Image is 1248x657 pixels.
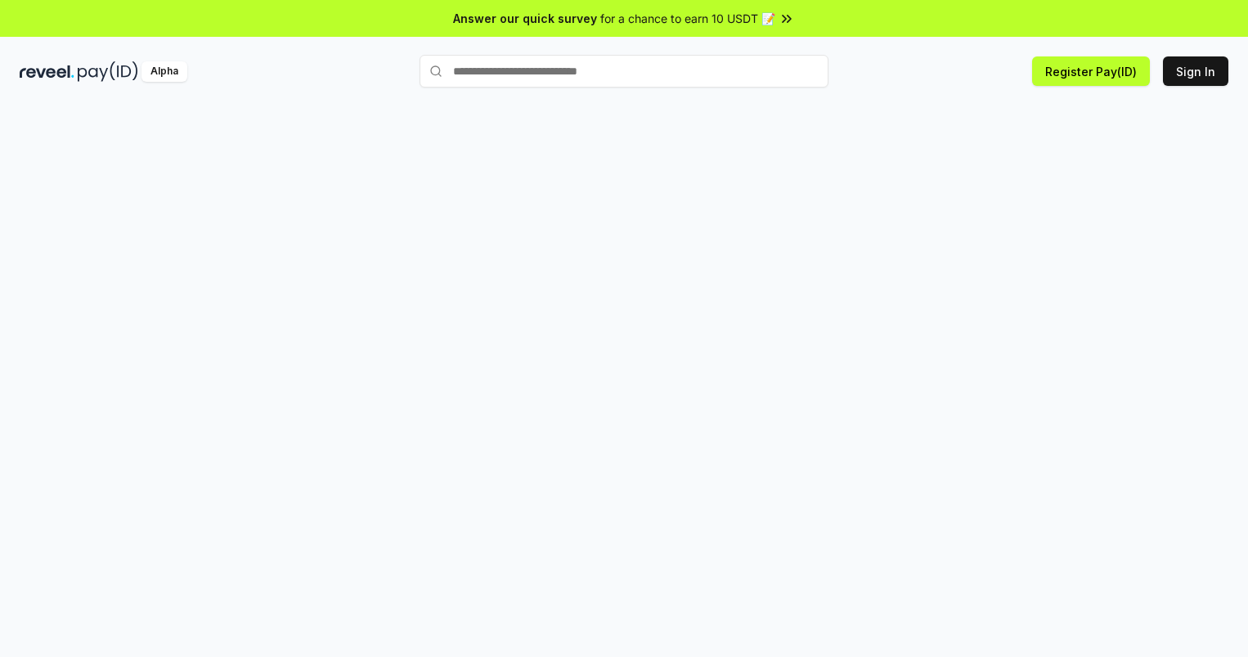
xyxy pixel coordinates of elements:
[453,10,597,27] span: Answer our quick survey
[1163,56,1228,86] button: Sign In
[141,61,187,82] div: Alpha
[1032,56,1150,86] button: Register Pay(ID)
[20,61,74,82] img: reveel_dark
[600,10,775,27] span: for a chance to earn 10 USDT 📝
[78,61,138,82] img: pay_id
